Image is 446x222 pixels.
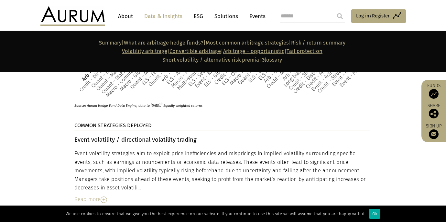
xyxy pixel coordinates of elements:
a: Funds [425,83,443,99]
img: Aurum [40,6,105,26]
a: What are arbitrage hedge funds? [124,40,203,46]
div: Share [425,104,443,118]
span: | [162,57,282,63]
a: Convertible arbitrage [169,48,221,54]
a: Events [246,10,266,22]
img: Sign up to our newsletter [429,129,439,139]
div: Event volatility strategies aim to exploit price inefficiencies and mispricings in implied volati... [74,149,370,192]
div: Ok [369,209,380,219]
a: Sign up [425,123,443,139]
strong: | | | [99,40,291,46]
img: Share this post [429,109,439,118]
a: ESG [190,10,206,22]
a: Summary [99,40,122,46]
strong: | | | [122,48,287,54]
a: Risk / return summary [291,40,345,46]
a: Glossary [261,57,282,63]
div: Read more [74,195,370,204]
p: Source: Aurum Hedge Fund Data Engine, data to [DATE]. Equally weighted returns [74,100,355,108]
input: Submit [333,10,346,23]
a: Tail protection [287,48,322,54]
img: Access Funds [429,89,439,99]
span: Log in/Register [356,12,390,20]
a: [1] [161,103,163,105]
a: Volatility arbitrage [122,48,167,54]
a: Arbitrage – opportunistic [223,48,284,54]
strong: COMMON STRATEGIES DEPLOYED [74,122,152,128]
a: Data & Insights [141,10,186,22]
a: Short volatility / alternative risk premia [162,57,259,63]
a: About [115,10,136,22]
strong: Event volatility / directional volatility trading [74,136,197,143]
img: Read More [101,197,107,203]
a: Solutions [211,10,241,22]
a: Most common arbitrage strategies [206,40,289,46]
a: Log in/Register [351,9,406,23]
